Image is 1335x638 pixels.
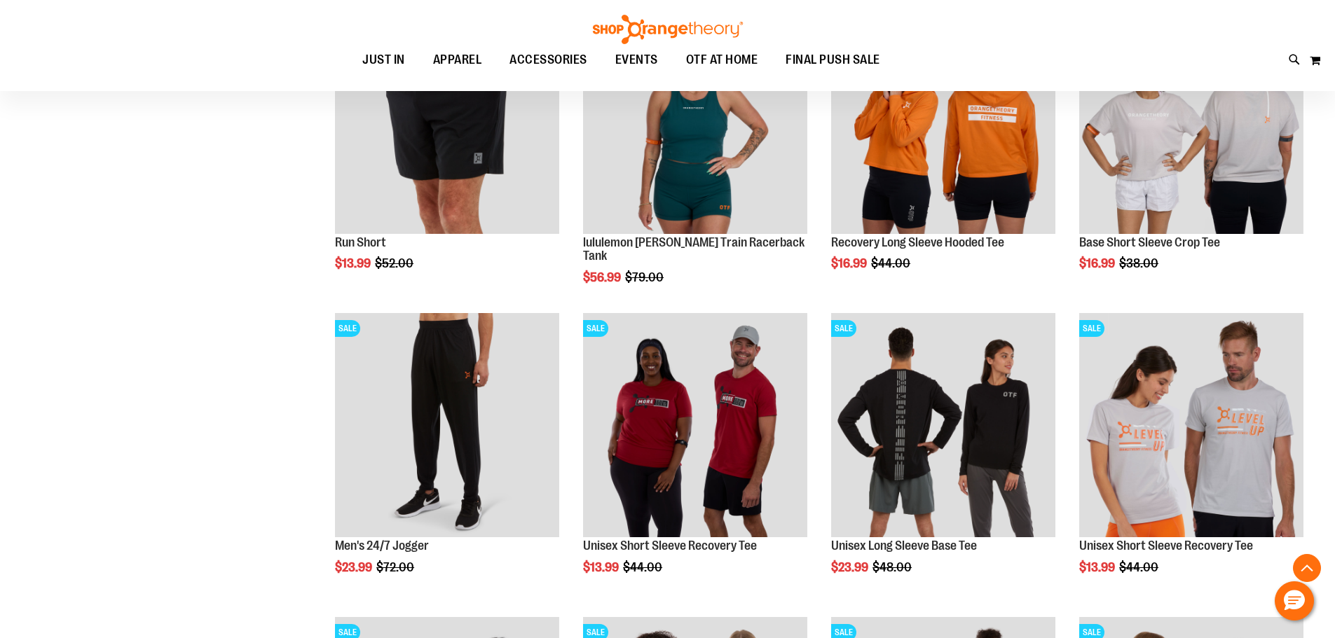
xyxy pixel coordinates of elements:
[419,44,496,76] a: APPAREL
[509,44,587,76] span: ACCESSORIES
[335,10,559,236] a: Product image for Run ShortSALE
[1119,560,1161,574] span: $44.00
[1079,560,1117,574] span: $13.99
[601,44,672,76] a: EVENTS
[824,3,1062,307] div: product
[591,15,745,44] img: Shop Orangetheory
[1079,320,1104,337] span: SALE
[831,10,1055,234] img: Main Image of Recovery Long Sleeve Hooded Tee
[335,256,373,270] span: $13.99
[831,560,870,574] span: $23.99
[831,235,1004,249] a: Recovery Long Sleeve Hooded Tee
[335,560,374,574] span: $23.99
[831,256,869,270] span: $16.99
[576,306,814,610] div: product
[335,539,429,553] a: Men's 24/7 Jogger
[1079,539,1253,553] a: Unisex Short Sleeve Recovery Tee
[348,44,419,76] a: JUST IN
[335,313,559,539] a: Product image for 24/7 JoggerSALE
[871,256,912,270] span: $44.00
[583,270,623,284] span: $56.99
[335,10,559,234] img: Product image for Run Short
[824,306,1062,610] div: product
[583,313,807,537] img: Product image for Unisex SS Recovery Tee
[583,10,807,234] img: lululemon Wunder Train Racerback Tank
[495,44,601,76] a: ACCESSORIES
[1079,10,1303,234] img: Main Image of Base Short Sleeve Crop Tee
[583,235,805,263] a: lululemon [PERSON_NAME] Train Racerback Tank
[672,44,772,76] a: OTF AT HOME
[623,560,664,574] span: $44.00
[1275,581,1314,620] button: Hello, have a question? Let’s chat.
[583,539,757,553] a: Unisex Short Sleeve Recovery Tee
[328,3,566,307] div: product
[625,270,666,284] span: $79.00
[1119,256,1161,270] span: $38.00
[1072,306,1310,610] div: product
[433,44,482,76] span: APPAREL
[1293,554,1321,582] button: Back To Top
[583,320,608,337] span: SALE
[772,44,894,76] a: FINAL PUSH SALE
[1079,10,1303,236] a: Main Image of Base Short Sleeve Crop TeeSALE
[1079,313,1303,537] img: Product image for Unisex Short Sleeve Recovery Tee
[328,306,566,610] div: product
[583,313,807,539] a: Product image for Unisex SS Recovery TeeSALE
[1079,256,1117,270] span: $16.99
[1079,235,1220,249] a: Base Short Sleeve Crop Tee
[362,44,405,76] span: JUST IN
[376,560,416,574] span: $72.00
[686,44,758,76] span: OTF AT HOME
[375,256,416,270] span: $52.00
[1072,3,1310,307] div: product
[615,44,658,76] span: EVENTS
[583,560,621,574] span: $13.99
[583,10,807,236] a: lululemon Wunder Train Racerback TankSALE
[831,313,1055,539] a: Product image for Unisex Long Sleeve Base TeeSALE
[831,10,1055,236] a: Main Image of Recovery Long Sleeve Hooded TeeSALE
[831,539,977,553] a: Unisex Long Sleeve Base Tee
[831,313,1055,537] img: Product image for Unisex Long Sleeve Base Tee
[872,560,914,574] span: $48.00
[335,320,360,337] span: SALE
[335,235,386,249] a: Run Short
[335,313,559,537] img: Product image for 24/7 Jogger
[786,44,880,76] span: FINAL PUSH SALE
[576,3,814,320] div: product
[831,320,856,337] span: SALE
[1079,313,1303,539] a: Product image for Unisex Short Sleeve Recovery TeeSALE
